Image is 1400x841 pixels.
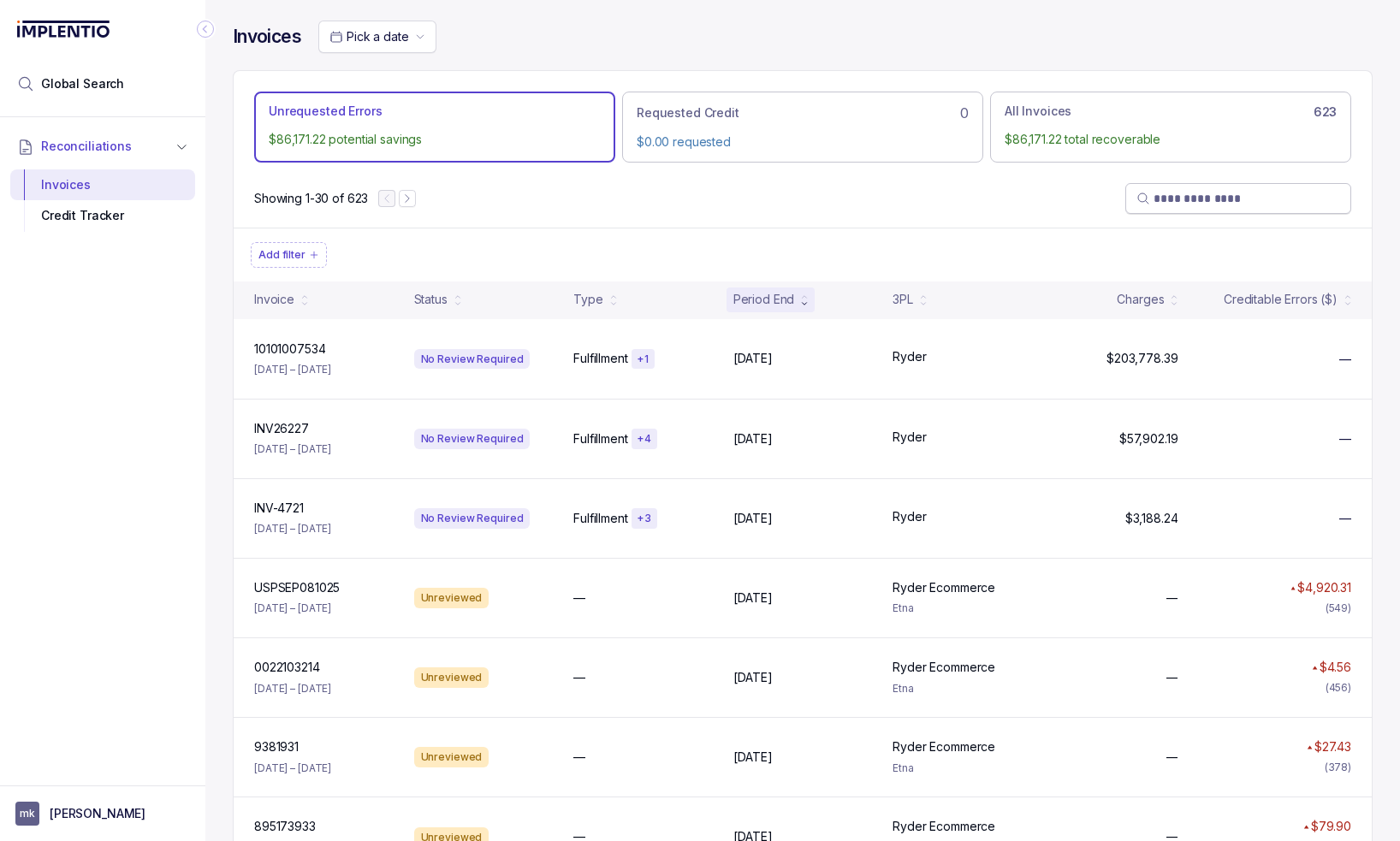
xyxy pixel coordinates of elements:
[1326,600,1351,617] div: (549)
[1125,510,1178,527] p: $3,188.24
[347,29,408,44] span: Pick a date
[254,600,331,617] p: [DATE] – [DATE]
[893,680,1032,697] p: Etna
[254,341,325,358] p: 10101007534
[24,169,181,200] div: Invoices
[414,291,448,308] div: Status
[637,512,652,525] p: + 3
[414,667,489,688] div: Unreviewed
[251,242,327,268] button: Filter Chip Add filter
[414,747,489,767] div: Unreviewed
[573,350,627,367] p: Fulfillment
[254,738,299,755] p: 9381931
[893,348,926,365] p: Ryder
[251,242,1355,268] ul: Filter Group
[1303,825,1308,829] img: red pointer upwards
[733,669,773,686] p: [DATE]
[233,25,301,49] h4: Invoices
[733,589,773,607] p: [DATE]
[195,19,216,39] div: Collapse Icon
[1311,818,1351,835] p: $79.90
[893,659,995,676] p: Ryder Ecommerce
[893,291,913,308] div: 3PL
[637,352,650,366] p: + 1
[1339,351,1351,368] span: —
[733,749,773,766] p: [DATE]
[329,28,408,45] search: Date Range Picker
[269,103,382,120] p: Unrequested Errors
[254,680,331,697] p: [DATE] – [DATE]
[1166,669,1178,686] p: —
[10,166,195,235] div: Reconciliations
[893,429,926,446] p: Ryder
[637,133,969,151] p: $0.00 requested
[254,760,331,777] p: [DATE] – [DATE]
[50,805,145,822] p: [PERSON_NAME]
[41,138,132,155] span: Reconciliations
[1166,589,1178,607] p: —
[15,802,39,826] span: User initials
[1224,291,1338,308] div: Creditable Errors ($)
[1005,131,1337,148] p: $86,171.22 total recoverable
[269,131,601,148] p: $86,171.22 potential savings
[318,21,436,53] button: Date Range Picker
[637,432,652,446] p: + 4
[893,738,995,755] p: Ryder Ecommerce
[254,500,304,517] p: INV-4721
[15,802,190,826] button: User initials[PERSON_NAME]
[254,420,309,437] p: INV26227
[733,350,773,367] p: [DATE]
[1106,350,1178,367] p: $203,778.39
[1117,291,1164,308] div: Charges
[1297,579,1351,596] p: $4,920.31
[24,200,181,231] div: Credit Tracker
[1290,586,1296,590] img: red pointer upwards
[414,429,531,449] div: No Review Required
[893,600,1032,617] p: Etna
[733,510,773,527] p: [DATE]
[254,92,1351,162] ul: Action Tab Group
[637,103,969,123] div: 0
[893,508,926,525] p: Ryder
[893,760,1032,777] p: Etna
[573,749,585,766] p: —
[254,441,331,458] p: [DATE] – [DATE]
[414,508,531,529] div: No Review Required
[1312,666,1317,670] img: red pointer upwards
[399,190,416,207] button: Next Page
[573,430,627,447] p: Fulfillment
[254,361,331,378] p: [DATE] – [DATE]
[1339,430,1351,447] span: —
[573,510,627,527] p: Fulfillment
[573,291,602,308] div: Type
[893,579,995,596] p: Ryder Ecommerce
[254,659,320,676] p: 0022103214
[1005,103,1071,120] p: All Invoices
[573,669,585,686] p: —
[258,246,306,264] p: Add filter
[733,430,773,447] p: [DATE]
[1326,679,1351,696] div: (456)
[254,818,316,835] p: 895173933
[637,104,739,121] p: Requested Credit
[1314,105,1337,119] h6: 623
[573,589,585,607] p: —
[254,291,294,308] div: Invoice
[1325,759,1351,776] div: (378)
[254,190,368,207] p: Showing 1-30 of 623
[41,75,124,92] span: Global Search
[254,579,340,596] p: USPSEP081025
[254,190,368,207] div: Remaining page entries
[1314,738,1351,755] p: $27.43
[1307,745,1312,749] img: red pointer upwards
[254,520,331,537] p: [DATE] – [DATE]
[1119,430,1178,447] p: $57,902.19
[414,349,531,370] div: No Review Required
[1320,659,1351,676] p: $4.56
[10,127,195,165] button: Reconciliations
[1166,749,1178,766] p: —
[414,588,489,608] div: Unreviewed
[733,291,795,308] div: Period End
[1339,510,1351,527] span: —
